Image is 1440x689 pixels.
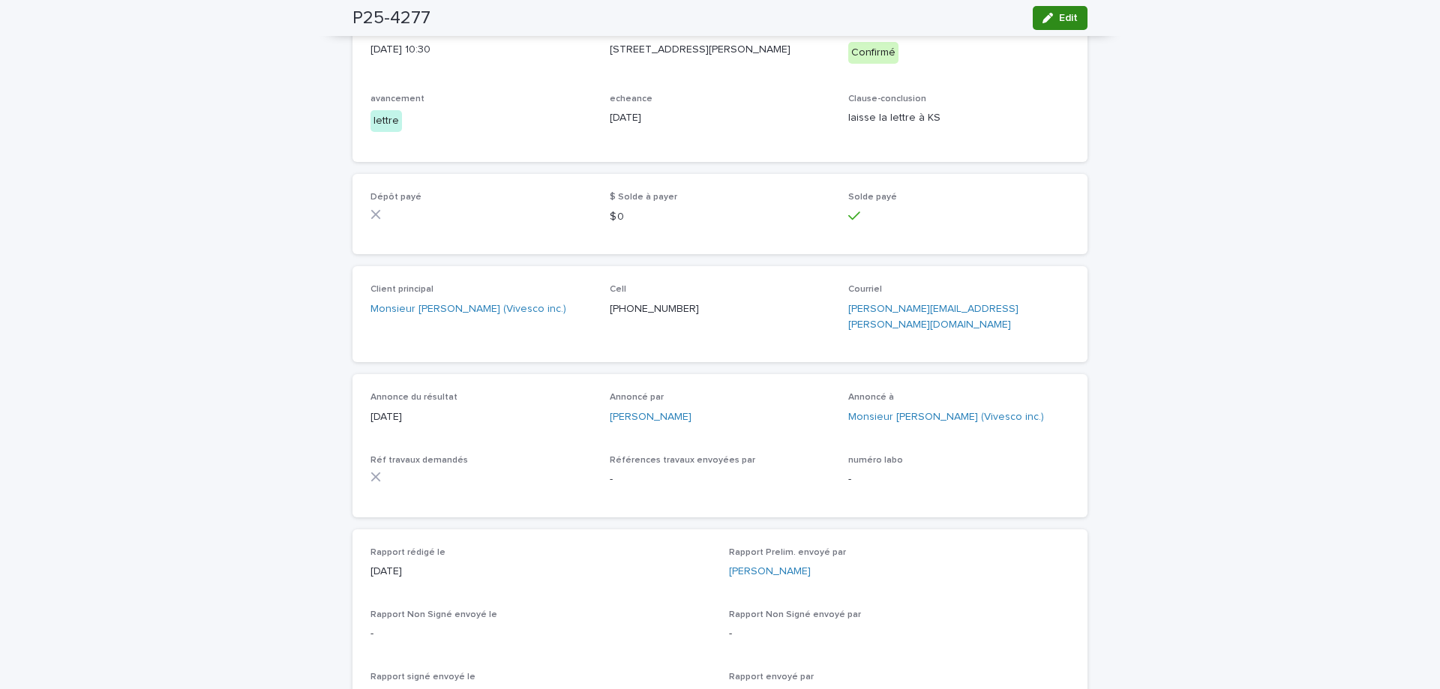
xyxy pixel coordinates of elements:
span: Solde payé [848,193,897,202]
span: echeance [610,94,652,103]
span: Annoncé par [610,393,664,402]
span: avancement [370,94,424,103]
a: [PERSON_NAME] [610,409,691,425]
p: laisse la lettre à KS [848,110,1069,126]
span: Rapport rédigé le [370,548,445,557]
button: Edit [1033,6,1087,30]
span: Rapport Non Signé envoyé le [370,610,497,619]
div: lettre [370,110,402,132]
p: - [848,472,1069,487]
span: $ Solde à payer [610,193,677,202]
p: [DATE] [370,409,592,425]
p: - [370,626,711,642]
a: Monsieur [PERSON_NAME] (Vivesco inc.) [370,301,566,317]
div: Confirmé [848,42,898,64]
span: Références travaux envoyées par [610,456,755,465]
p: [PHONE_NUMBER] [610,301,831,317]
p: $ 0 [610,209,831,225]
span: Annoncé à [848,393,894,402]
p: [DATE] 10:30 [370,42,592,58]
span: Cell [610,285,626,294]
span: Annonce du résultat [370,393,457,402]
span: Dépôt payé [370,193,421,202]
span: Réf travaux demandés [370,456,468,465]
a: [PERSON_NAME] [729,564,811,580]
a: Monsieur [PERSON_NAME] (Vivesco inc.) [848,409,1044,425]
span: Edit [1059,13,1078,23]
a: [PERSON_NAME][EMAIL_ADDRESS][PERSON_NAME][DOMAIN_NAME] [848,304,1018,330]
span: Clause-conclusion [848,94,926,103]
span: Rapport Non Signé envoyé par [729,610,861,619]
span: Rapport Prelim. envoyé par [729,548,846,557]
span: Courriel [848,285,882,294]
p: - [610,472,831,487]
p: [STREET_ADDRESS][PERSON_NAME] [610,42,831,58]
span: Client principal [370,285,433,294]
span: Rapport signé envoyé le [370,673,475,682]
span: numéro labo [848,456,903,465]
span: Rapport envoyé par [729,673,814,682]
p: [DATE] [370,564,711,580]
p: - [729,626,1069,642]
p: [DATE] [610,110,831,126]
h2: P25-4277 [352,7,430,29]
